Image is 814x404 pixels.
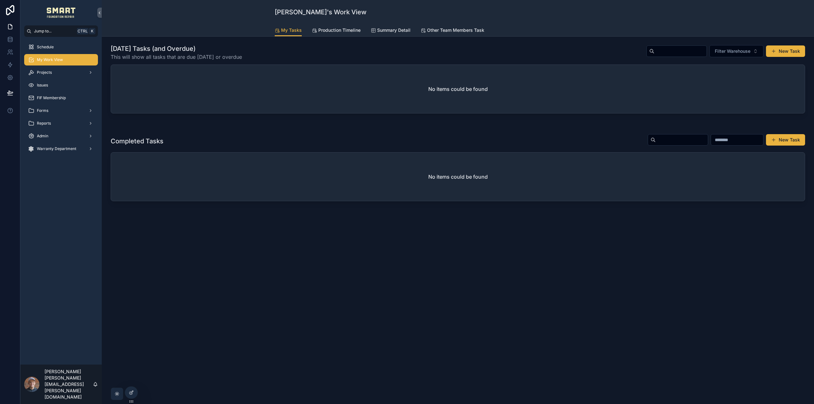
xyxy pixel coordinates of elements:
a: Warranty Department [24,143,98,154]
h2: No items could be found [428,85,488,93]
button: Select Button [709,45,763,57]
a: Reports [24,118,98,129]
a: Projects [24,67,98,78]
a: Other Team Members Task [421,24,484,37]
span: Jump to... [34,29,74,34]
span: Reports [37,121,51,126]
a: Schedule [24,41,98,53]
span: My Work View [37,57,63,62]
span: Ctrl [77,28,88,34]
a: My Tasks [275,24,302,37]
span: Issues [37,83,48,88]
h1: Completed Tasks [111,137,163,146]
h1: [PERSON_NAME]'s Work View [275,8,367,17]
p: [PERSON_NAME] [PERSON_NAME][EMAIL_ADDRESS][PERSON_NAME][DOMAIN_NAME] [45,368,93,400]
span: Summary Detail [377,27,410,33]
span: Warranty Department [37,146,76,151]
div: scrollable content [20,37,102,163]
span: Forms [37,108,48,113]
a: Summary Detail [371,24,410,37]
span: Other Team Members Task [427,27,484,33]
a: Admin [24,130,98,142]
span: Schedule [37,45,54,50]
img: App logo [47,8,76,18]
span: Production Timeline [318,27,361,33]
h1: [DATE] Tasks (and Overdue) [111,44,242,53]
button: New Task [766,134,805,146]
h2: No items could be found [428,173,488,181]
span: Admin [37,134,48,139]
span: FIF Membership [37,95,66,100]
a: Forms [24,105,98,116]
span: K [90,29,95,34]
a: FIF Membership [24,92,98,104]
button: Jump to...CtrlK [24,25,98,37]
span: Filter Warehouse [715,48,750,54]
span: Projects [37,70,52,75]
span: My Tasks [281,27,302,33]
a: My Work View [24,54,98,65]
a: Production Timeline [312,24,361,37]
a: Issues [24,79,98,91]
button: New Task [766,45,805,57]
span: This will show all tasks that are due [DATE] or overdue [111,53,242,61]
